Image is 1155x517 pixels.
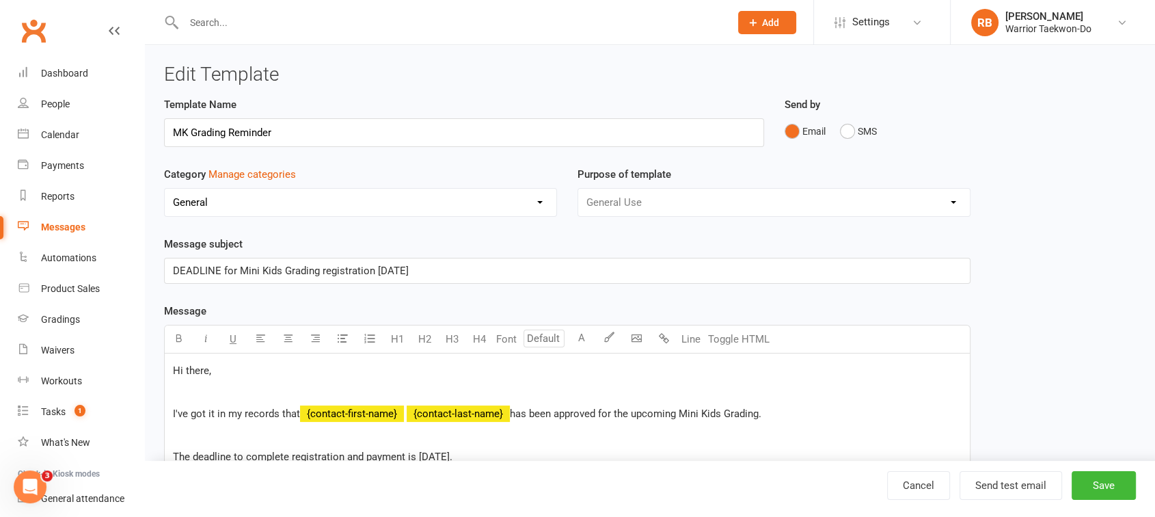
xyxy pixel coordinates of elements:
[164,166,296,183] label: Category
[677,326,705,353] button: Line
[852,7,890,38] span: Settings
[41,160,84,171] div: Payments
[568,326,595,353] button: A
[438,326,465,353] button: H3
[18,274,144,304] a: Product Sales
[18,150,144,181] a: Payments
[18,483,144,514] a: General attendance kiosk mode
[18,427,144,458] a: What's New
[411,326,438,353] button: H2
[785,118,826,144] button: Email
[16,14,51,48] a: Clubworx
[18,335,144,366] a: Waivers
[762,17,779,28] span: Add
[1072,471,1136,500] button: Save
[18,89,144,120] a: People
[705,326,773,353] button: Toggle HTML
[1005,10,1091,23] div: [PERSON_NAME]
[18,304,144,335] a: Gradings
[41,222,85,233] div: Messages
[524,330,565,347] input: Default
[577,166,671,183] label: Purpose of template
[74,405,85,416] span: 1
[14,470,46,503] iframe: Intercom live chat
[164,303,206,319] label: Message
[18,181,144,212] a: Reports
[41,98,70,109] div: People
[960,471,1062,500] button: Send test email
[173,265,409,277] span: DEADLINE for Mini Kids Grading registration [DATE]
[164,96,236,113] label: Template Name
[18,366,144,397] a: Workouts
[18,397,144,427] a: Tasks 1
[41,283,100,294] div: Product Sales
[465,326,493,353] button: H4
[41,493,124,504] div: General attendance
[41,191,74,202] div: Reports
[173,408,300,420] span: I've got it in my records that
[41,345,74,356] div: Waivers
[41,314,80,325] div: Gradings
[971,9,998,36] div: RB
[164,64,1136,85] h3: Edit Template
[18,243,144,274] a: Automations
[383,326,411,353] button: H1
[18,58,144,89] a: Dashboard
[173,364,211,377] span: Hi there,
[1005,23,1091,35] div: Warrior Taekwon-Do
[785,96,820,113] label: Send by
[840,118,877,144] button: SMS
[493,326,520,353] button: Font
[510,408,761,420] span: has been approved for the upcoming Mini Kids Grading.
[230,333,236,345] span: U
[41,68,88,79] div: Dashboard
[41,375,82,386] div: Workouts
[164,236,243,252] label: Message subject
[18,120,144,150] a: Calendar
[42,470,53,481] span: 3
[18,212,144,243] a: Messages
[738,11,796,34] button: Add
[173,451,452,463] span: The deadline to complete registration and payment is [DATE].
[887,471,950,500] a: Cancel
[208,166,296,183] button: Category
[41,406,66,417] div: Tasks
[41,437,90,448] div: What's New
[180,13,720,32] input: Search...
[219,326,247,353] button: U
[41,129,79,140] div: Calendar
[41,252,96,263] div: Automations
